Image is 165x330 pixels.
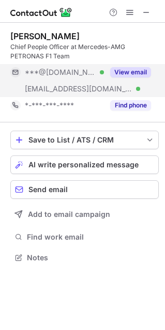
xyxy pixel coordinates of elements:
button: Send email [10,180,159,199]
img: ContactOut v5.3.10 [10,6,72,19]
button: Reveal Button [110,100,151,111]
span: ***@[DOMAIN_NAME] [25,68,96,77]
button: AI write personalized message [10,155,159,174]
button: Notes [10,250,159,265]
div: Chief People Officer at Mercedes-AMG PETRONAS F1 Team [10,42,159,61]
button: save-profile-one-click [10,131,159,149]
button: Reveal Button [110,67,151,77]
span: AI write personalized message [28,161,139,169]
button: Add to email campaign [10,205,159,224]
span: Send email [28,185,68,194]
span: Notes [27,253,155,262]
span: Find work email [27,232,155,242]
span: Add to email campaign [28,210,110,218]
div: Save to List / ATS / CRM [28,136,141,144]
span: [EMAIL_ADDRESS][DOMAIN_NAME] [25,84,132,93]
button: Find work email [10,230,159,244]
div: [PERSON_NAME] [10,31,80,41]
